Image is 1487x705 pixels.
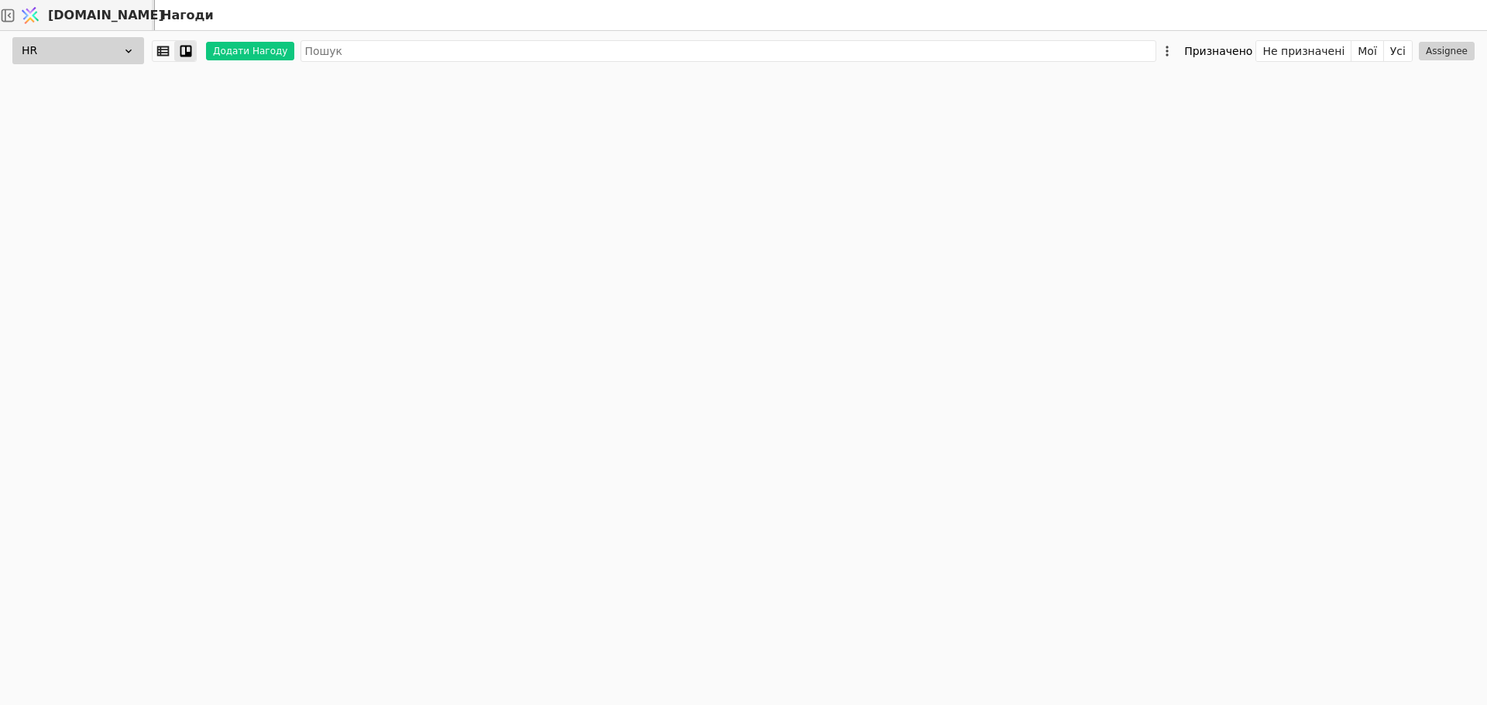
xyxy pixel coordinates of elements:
[19,1,42,30] img: Logo
[1256,40,1351,62] button: Не призначені
[15,1,155,30] a: [DOMAIN_NAME]
[12,37,144,64] div: HR
[48,6,164,25] span: [DOMAIN_NAME]
[1384,40,1412,62] button: Усі
[1419,42,1475,60] button: Assignee
[300,40,1156,62] input: Пошук
[1184,40,1252,62] div: Призначено
[1351,40,1384,62] button: Мої
[155,6,214,25] h2: Нагоди
[206,42,294,60] button: Додати Нагоду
